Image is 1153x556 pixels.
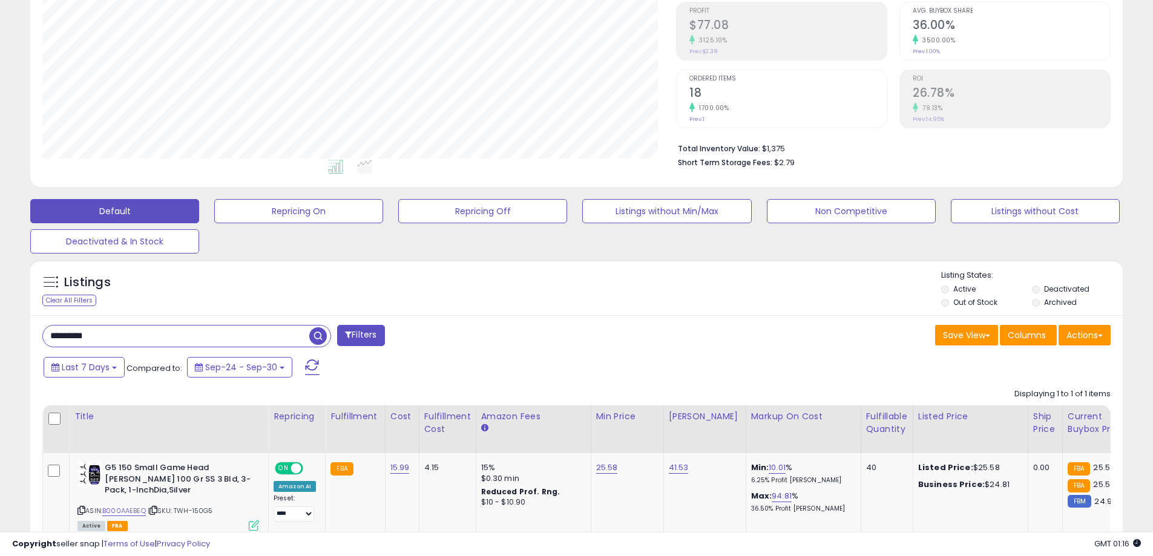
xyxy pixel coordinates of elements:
label: Out of Stock [953,297,997,307]
span: Columns [1008,329,1046,341]
span: 2025-10-9 01:16 GMT [1094,538,1141,549]
span: FBA [107,521,128,531]
span: 24.95 [1094,495,1117,507]
div: % [751,462,852,485]
span: All listings currently available for purchase on Amazon [77,521,105,531]
span: Avg. Buybox Share [913,8,1110,15]
button: Last 7 Days [44,357,125,378]
div: Preset: [274,494,316,522]
div: Displaying 1 to 1 of 1 items [1014,388,1111,400]
small: 79.13% [918,103,942,113]
div: Fulfillment [330,410,379,423]
div: 40 [866,462,904,473]
p: 6.25% Profit [PERSON_NAME] [751,476,852,485]
button: Actions [1059,325,1111,345]
small: Prev: 14.95% [913,116,944,123]
div: Cost [390,410,414,423]
p: 36.50% Profit [PERSON_NAME] [751,505,852,513]
b: Max: [751,490,772,502]
label: Deactivated [1044,284,1089,294]
b: Min: [751,462,769,473]
div: ASIN: [77,462,259,529]
button: Listings without Cost [951,199,1120,223]
div: Repricing [274,410,320,423]
a: 41.53 [669,462,689,474]
p: Listing States: [941,270,1123,281]
span: ON [276,463,291,474]
button: Columns [1000,325,1057,345]
h2: 26.78% [913,86,1110,102]
button: Repricing On [214,199,383,223]
label: Active [953,284,976,294]
h5: Listings [64,274,111,291]
div: $10 - $10.90 [481,497,582,508]
th: The percentage added to the cost of goods (COGS) that forms the calculator for Min & Max prices. [746,405,861,453]
li: $1,375 [678,140,1102,155]
div: $24.81 [918,479,1019,490]
div: Title [74,410,263,423]
h2: 18 [689,86,887,102]
span: Profit [689,8,887,15]
div: Amazon AI [274,481,316,492]
button: Deactivated & In Stock [30,229,199,253]
div: Clear All Filters [42,295,96,306]
label: Archived [1044,297,1077,307]
button: Repricing Off [398,199,567,223]
span: Ordered Items [689,76,887,82]
small: FBA [1068,479,1090,492]
div: $25.58 [918,462,1019,473]
small: Prev: 1.00% [913,48,940,55]
h2: $77.08 [689,18,887,34]
div: Min Price [596,410,659,423]
div: Amazon Fees [481,410,586,423]
small: FBA [1068,462,1090,476]
small: Prev: 1 [689,116,705,123]
small: 3125.10% [695,36,727,45]
a: Terms of Use [103,538,155,549]
small: 3500.00% [918,36,955,45]
h2: 36.00% [913,18,1110,34]
button: Listings without Min/Max [582,199,751,223]
button: Default [30,199,199,223]
button: Sep-24 - Sep-30 [187,357,292,378]
div: Markup on Cost [751,410,856,423]
div: 0.00 [1033,462,1053,473]
span: ROI [913,76,1110,82]
b: Business Price: [918,479,985,490]
b: Reduced Prof. Rng. [481,486,560,497]
div: 15% [481,462,582,473]
a: Privacy Policy [157,538,210,549]
small: 1700.00% [695,103,729,113]
small: FBM [1068,495,1091,508]
button: Non Competitive [767,199,936,223]
button: Save View [935,325,998,345]
small: Prev: $2.39 [689,48,718,55]
span: | SKU: TWH-150G5 [148,506,213,515]
div: Fulfillment Cost [424,410,471,436]
span: OFF [301,463,321,474]
div: [PERSON_NAME] [669,410,741,423]
div: $0.30 min [481,473,582,484]
b: Total Inventory Value: [678,143,760,154]
span: Sep-24 - Sep-30 [205,361,277,373]
div: Fulfillable Quantity [866,410,908,436]
a: 10.01 [769,462,786,474]
span: Last 7 Days [62,361,110,373]
strong: Copyright [12,538,56,549]
span: Compared to: [126,362,182,374]
small: FBA [330,462,353,476]
div: seller snap | | [12,538,210,550]
b: Listed Price: [918,462,973,473]
div: Current Buybox Price [1068,410,1130,436]
a: 25.58 [596,462,618,474]
a: B000AAEBEQ [102,506,146,516]
b: G5 150 Small Game Head [PERSON_NAME] 100 Gr SS 3 Bld, 3-Pack, 1-InchDia,Silver [105,462,252,499]
span: $2.79 [774,157,795,168]
div: 4.15 [424,462,467,473]
small: Amazon Fees. [481,423,488,434]
div: Ship Price [1033,410,1057,436]
button: Filters [337,325,384,346]
b: Short Term Storage Fees: [678,157,772,168]
span: 25.57 [1093,462,1114,473]
a: 15.99 [390,462,410,474]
